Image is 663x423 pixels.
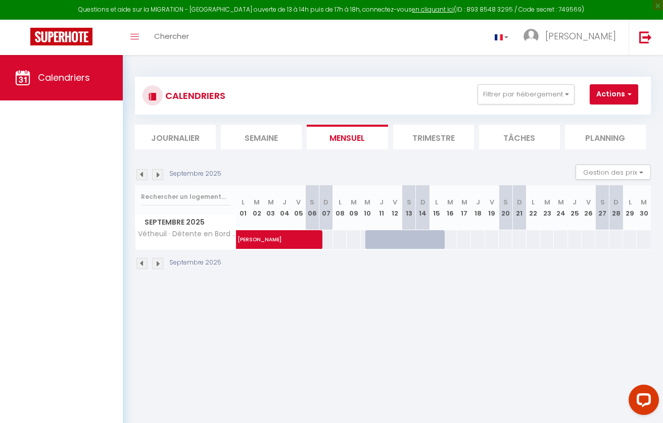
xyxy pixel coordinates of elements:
th: 05 [292,185,305,230]
abbr: M [254,197,260,207]
abbr: M [447,197,453,207]
th: 20 [499,185,512,230]
button: Filtrer par hébergement [478,84,575,104]
li: Journalier [135,125,216,149]
abbr: M [641,197,647,207]
abbr: S [600,197,605,207]
li: Trimestre [393,125,474,149]
p: Septembre 2025 [169,169,221,179]
th: 28 [609,185,623,230]
abbr: V [586,197,591,207]
abbr: J [476,197,480,207]
abbr: S [407,197,411,207]
abbr: D [420,197,425,207]
img: logout [639,31,652,43]
abbr: J [573,197,577,207]
span: Septembre 2025 [135,215,236,230]
button: Gestion des prix [576,165,651,180]
th: 01 [236,185,250,230]
th: 11 [374,185,388,230]
th: 07 [319,185,333,230]
th: 02 [250,185,264,230]
span: Calendriers [38,71,90,84]
th: 06 [305,185,319,230]
th: 19 [485,185,499,230]
th: 04 [278,185,292,230]
th: 10 [361,185,374,230]
iframe: LiveChat chat widget [621,381,663,423]
th: 17 [457,185,471,230]
li: Tâches [479,125,560,149]
span: Chercher [154,31,189,41]
th: 22 [527,185,540,230]
p: Septembre 2025 [169,258,221,268]
img: Super Booking [30,28,92,45]
a: Chercher [147,20,197,55]
li: Planning [565,125,646,149]
th: 21 [512,185,526,230]
th: 27 [595,185,609,230]
img: ... [524,29,539,44]
th: 03 [264,185,277,230]
th: 24 [554,185,567,230]
a: ... [PERSON_NAME] [516,20,629,55]
span: Vétheuil · Détente en Bord de Seine - Collection Idylliq [137,230,238,238]
abbr: M [351,197,357,207]
li: Semaine [221,125,302,149]
abbr: S [503,197,508,207]
abbr: D [323,197,328,207]
th: 30 [637,185,651,230]
a: [PERSON_NAME] [232,230,246,249]
button: Actions [590,84,638,104]
abbr: V [296,197,301,207]
abbr: J [380,197,384,207]
th: 15 [430,185,443,230]
abbr: V [490,197,494,207]
th: 26 [582,185,595,230]
abbr: M [268,197,274,207]
abbr: L [532,197,535,207]
span: [PERSON_NAME] [238,225,377,244]
th: 16 [444,185,457,230]
th: 25 [568,185,582,230]
abbr: D [613,197,619,207]
abbr: S [310,197,314,207]
th: 13 [402,185,416,230]
abbr: L [435,197,438,207]
abbr: L [242,197,245,207]
a: en cliquant ici [412,5,454,14]
abbr: L [629,197,632,207]
th: 23 [540,185,554,230]
th: 09 [347,185,360,230]
abbr: L [339,197,342,207]
abbr: V [393,197,397,207]
li: Mensuel [307,125,388,149]
th: 29 [623,185,637,230]
abbr: M [364,197,370,207]
input: Rechercher un logement... [141,188,230,206]
abbr: D [517,197,522,207]
abbr: M [461,197,467,207]
th: 14 [416,185,430,230]
h3: CALENDRIERS [163,84,225,107]
abbr: J [282,197,287,207]
th: 08 [333,185,347,230]
abbr: M [544,197,550,207]
abbr: M [558,197,564,207]
th: 18 [471,185,485,230]
span: [PERSON_NAME] [545,30,616,42]
th: 12 [388,185,402,230]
